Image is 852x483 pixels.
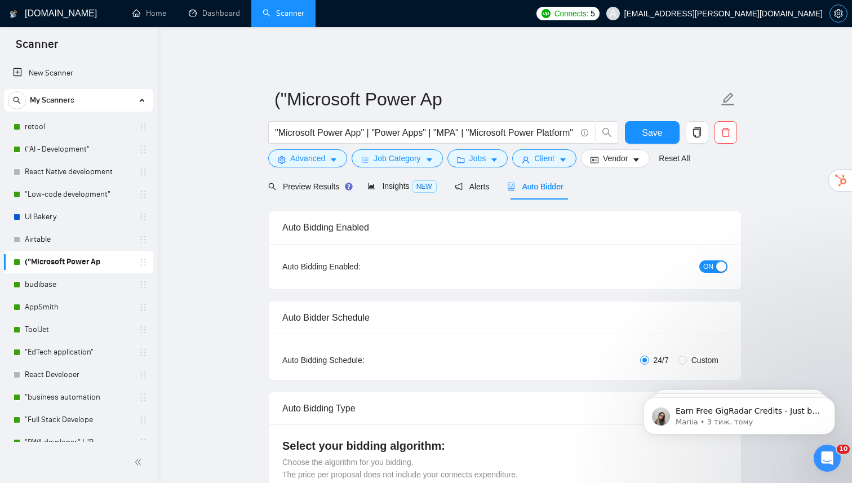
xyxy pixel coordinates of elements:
span: folder [457,156,465,164]
h4: Select your bidding algorithm: [282,438,727,454]
span: robot [507,183,515,190]
input: Scanner name... [274,85,718,113]
button: Save [625,121,680,144]
span: ON [703,260,713,273]
a: "EdTech application" [25,341,132,364]
span: holder [139,280,148,289]
span: setting [278,156,286,164]
img: logo [10,5,17,23]
button: delete [715,121,737,144]
span: holder [139,122,148,131]
span: Choose the algorithm for you bidding. The price per proposal does not include your connects expen... [282,458,518,479]
button: barsJob Categorycaret-down [352,149,442,167]
span: user [522,156,530,164]
span: Preview Results [268,182,349,191]
button: search [8,91,26,109]
div: Auto Bidder Schedule [282,302,727,334]
span: caret-down [425,156,433,164]
a: New Scanner [13,62,144,85]
a: homeHome [132,8,166,18]
span: Insights [367,181,436,190]
a: "PWA developer" | "P [25,431,132,454]
span: double-left [134,457,145,468]
span: holder [139,145,148,154]
span: Custom [687,354,723,366]
span: Alerts [455,182,490,191]
span: holder [139,325,148,334]
span: holder [139,438,148,447]
span: Connects: [554,7,588,20]
div: Auto Bidding Type [282,392,727,424]
span: info-circle [581,129,588,136]
a: UI Bakery [25,206,132,228]
a: React Developer [25,364,132,386]
button: folderJobscaret-down [447,149,508,167]
span: Client [534,152,554,165]
li: New Scanner [4,62,153,85]
span: Job Category [374,152,420,165]
a: ("AI - Development" [25,138,132,161]
span: Scanner [7,36,67,60]
a: Reset All [659,152,690,165]
span: holder [139,212,148,221]
span: holder [139,167,148,176]
span: Advanced [290,152,325,165]
span: setting [830,9,847,18]
a: Airtable [25,228,132,251]
span: holder [139,258,148,267]
div: Auto Bidding Enabled [282,211,727,243]
button: userClientcaret-down [512,149,576,167]
span: search [596,127,618,138]
span: user [609,10,617,17]
div: Tooltip anchor [344,181,354,192]
span: NEW [412,180,437,193]
a: ("Microsoft Power Ap [25,251,132,273]
span: idcard [591,156,598,164]
a: "Low-code development" [25,183,132,206]
a: AppSmith [25,296,132,318]
iframe: Intercom notifications повідомлення [627,374,852,453]
a: "business automation [25,386,132,409]
span: holder [139,235,148,244]
a: "Full Stack Develope [25,409,132,431]
span: holder [139,415,148,424]
span: Auto Bidder [507,182,563,191]
span: search [268,183,276,190]
span: notification [455,183,463,190]
button: settingAdvancedcaret-down [268,149,347,167]
span: caret-down [559,156,567,164]
span: delete [715,127,736,138]
span: caret-down [330,156,338,164]
a: retool [25,116,132,138]
a: searchScanner [263,8,304,18]
span: holder [139,393,148,402]
span: Jobs [469,152,486,165]
a: budibase [25,273,132,296]
img: upwork-logo.png [542,9,551,18]
span: 5 [591,7,595,20]
span: 10 [837,445,850,454]
span: caret-down [632,156,640,164]
button: search [596,121,618,144]
button: setting [829,5,847,23]
span: caret-down [490,156,498,164]
button: copy [686,121,708,144]
span: 24/7 [649,354,673,366]
span: bars [361,156,369,164]
span: My Scanners [30,89,74,112]
a: React Native development [25,161,132,183]
a: ToolJet [25,318,132,341]
span: edit [721,92,735,107]
span: holder [139,370,148,379]
span: copy [686,127,708,138]
iframe: Intercom live chat [814,445,841,472]
span: Save [642,126,662,140]
span: holder [139,190,148,199]
span: Vendor [603,152,628,165]
span: holder [139,303,148,312]
div: Auto Bidding Enabled: [282,260,431,273]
